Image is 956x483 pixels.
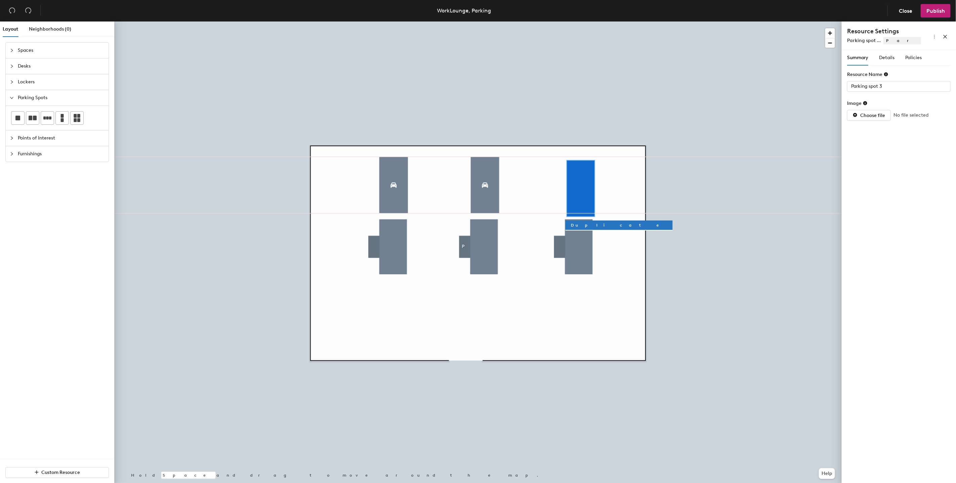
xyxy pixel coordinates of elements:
[18,74,105,90] span: Lockers
[943,34,948,39] span: close
[921,4,951,17] button: Publish
[10,136,14,140] span: collapsed
[22,4,35,17] button: Redo (⌘ + ⇧ + Z)
[926,8,945,14] span: Publish
[10,80,14,84] span: collapsed
[5,4,19,17] button: Undo (⌘ + Z)
[860,113,885,118] span: Choose file
[932,34,937,39] span: more
[847,27,921,36] h4: Resource Settings
[18,130,105,146] span: Points of Interest
[879,55,894,61] span: Details
[565,220,673,230] button: Duplicate
[847,38,881,43] span: Parking spot ...
[847,55,868,61] span: Summary
[29,26,71,32] span: Neighborhoods (0)
[10,64,14,68] span: collapsed
[18,90,105,106] span: Parking Spots
[18,43,105,58] span: Spaces
[9,7,15,14] span: undo
[10,48,14,52] span: collapsed
[18,146,105,162] span: Furnishings
[42,470,80,475] span: Custom Resource
[847,110,891,121] button: Choose file
[3,26,18,32] span: Layout
[437,6,491,15] div: WorkLounge, Parking
[899,8,912,14] span: Close
[5,467,109,478] button: Custom Resource
[10,152,14,156] span: collapsed
[819,468,835,479] button: Help
[893,112,928,119] span: No file selected
[10,96,14,100] span: expanded
[18,58,105,74] span: Desks
[847,100,868,106] div: Image
[847,72,888,77] div: Resource Name
[893,4,918,17] button: Close
[905,55,922,61] span: Policies
[571,222,667,228] span: Duplicate
[847,81,951,92] input: Unknown Parking Spots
